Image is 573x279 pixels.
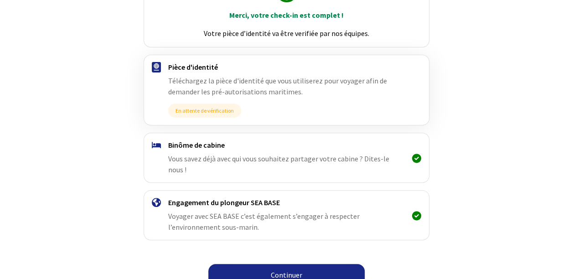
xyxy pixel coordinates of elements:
p: Merci, votre check-in est complet ! [152,10,421,21]
h4: Engagement du plongeur SEA BASE [168,198,405,207]
h4: Pièce d'identité [168,62,405,72]
span: Vous savez déjà avec qui vous souhaitez partager votre cabine ? Dites-le nous ! [168,154,389,174]
span: Voyager avec SEA BASE c’est également s’engager à respecter l’environnement sous-marin. [168,212,360,232]
img: passport.svg [152,62,161,72]
span: En attente de vérification [168,103,241,118]
img: binome.svg [152,142,161,148]
span: Téléchargez la pièce d'identité que vous utiliserez pour voyager afin de demander les pré-autoris... [168,76,387,96]
h4: Binôme de cabine [168,140,405,150]
p: Votre pièce d’identité va être verifiée par nos équipes. [152,28,421,39]
img: engagement.svg [152,198,161,207]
